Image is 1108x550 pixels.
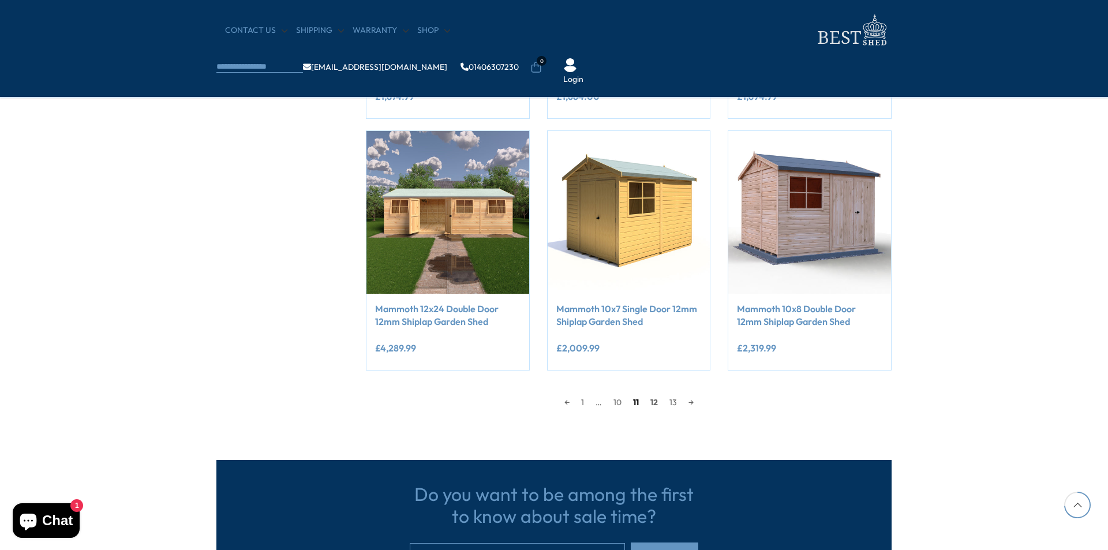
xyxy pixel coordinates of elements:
a: 0 [530,62,542,73]
a: [EMAIL_ADDRESS][DOMAIN_NAME] [303,63,447,71]
h3: Do you want to be among the first to know about sale time? [410,483,698,527]
ins: £2,319.99 [737,343,776,353]
a: CONTACT US [225,25,287,36]
ins: £1,684.00 [556,92,600,101]
a: Shop [417,25,450,36]
a: Shipping [296,25,344,36]
a: 11 [627,394,645,411]
span: 0 [537,56,546,66]
img: User Icon [563,58,577,72]
a: Warranty [353,25,409,36]
a: Mammoth 12x24 Double Door 12mm Shiplap Garden Shed [375,302,521,328]
inbox-online-store-chat: Shopify online store chat [9,503,83,541]
ins: £1,674.99 [375,92,414,101]
a: 01406307230 [461,63,519,71]
a: 1 [575,394,590,411]
span: 12 [645,394,664,411]
a: Mammoth 10x8 Double Door 12mm Shiplap Garden Shed [737,302,882,328]
a: Login [563,74,583,85]
ins: £1,694.99 [737,92,777,101]
ins: £4,289.99 [375,343,416,353]
a: 10 [608,394,627,411]
ins: £2,009.99 [556,343,600,353]
a: Mammoth 10x7 Single Door 12mm Shiplap Garden Shed [556,302,702,328]
img: logo [811,12,892,49]
span: … [590,394,608,411]
a: → [683,394,699,411]
a: ← [559,394,575,411]
a: 13 [664,394,683,411]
